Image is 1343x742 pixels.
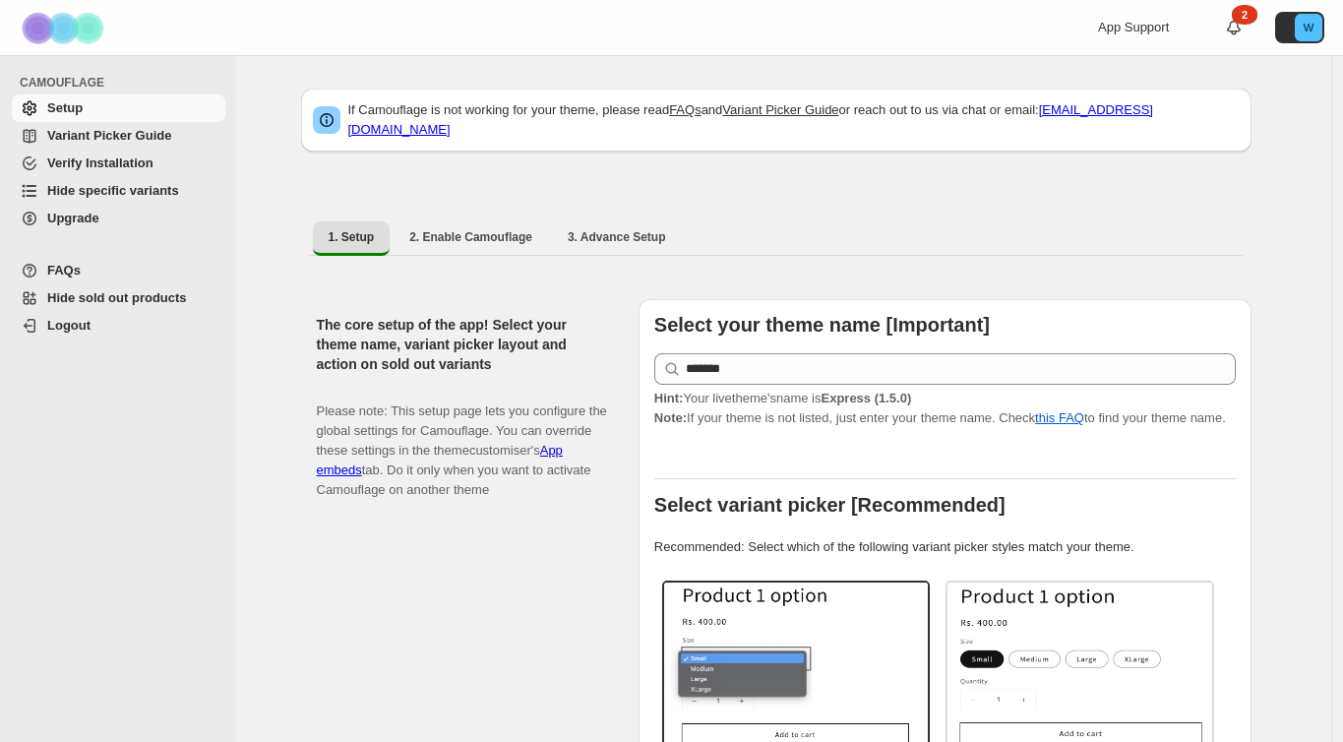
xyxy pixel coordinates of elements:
a: Logout [12,312,225,340]
span: FAQs [47,263,81,278]
a: this FAQ [1035,410,1084,425]
a: FAQs [12,257,225,284]
span: Hide specific variants [47,183,179,198]
text: W [1304,22,1314,33]
span: 3. Advance Setup [568,229,666,245]
span: Upgrade [47,211,99,225]
a: Setup [12,94,225,122]
span: App Support [1098,20,1169,34]
p: If Camouflage is not working for your theme, please read and or reach out to us via chat or email: [348,100,1240,140]
span: 2. Enable Camouflage [409,229,532,245]
a: FAQs [669,102,702,117]
span: Avatar with initials W [1295,14,1322,41]
span: Logout [47,318,91,333]
a: Upgrade [12,205,225,232]
a: 2 [1224,18,1244,37]
p: Please note: This setup page lets you configure the global settings for Camouflage. You can overr... [317,382,607,500]
img: Camouflage [16,1,114,55]
p: Recommended: Select which of the following variant picker styles match your theme. [654,537,1236,557]
span: CAMOUFLAGE [20,75,226,91]
b: Select your theme name [Important] [654,314,990,336]
span: Hide sold out products [47,290,187,305]
a: Hide specific variants [12,177,225,205]
p: If your theme is not listed, just enter your theme name. Check to find your theme name. [654,389,1236,428]
div: 2 [1232,5,1257,25]
span: Your live theme's name is [654,391,911,405]
a: Variant Picker Guide [722,102,838,117]
strong: Note: [654,410,687,425]
h2: The core setup of the app! Select your theme name, variant picker layout and action on sold out v... [317,315,607,374]
button: Avatar with initials W [1275,12,1324,43]
b: Select variant picker [Recommended] [654,494,1006,516]
strong: Express (1.5.0) [821,391,911,405]
span: Verify Installation [47,155,153,170]
span: 1. Setup [329,229,375,245]
span: Variant Picker Guide [47,128,171,143]
span: Setup [47,100,83,115]
a: Verify Installation [12,150,225,177]
a: Hide sold out products [12,284,225,312]
a: Variant Picker Guide [12,122,225,150]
